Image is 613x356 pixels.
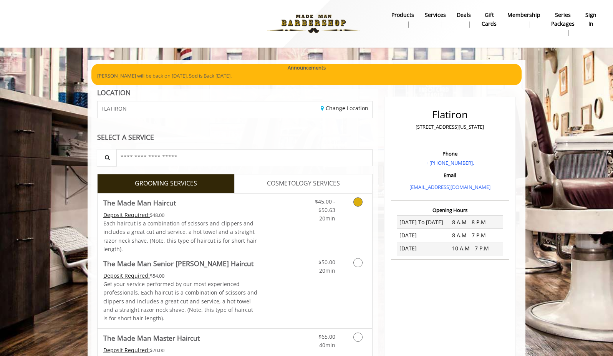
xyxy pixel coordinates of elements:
b: The Made Man Haircut [103,197,176,208]
b: Series packages [551,11,575,28]
td: 8 A.M - 8 P.M [450,216,503,229]
span: COSMETOLOGY SERVICES [267,179,340,189]
a: Productsproducts [386,10,419,30]
span: GROOMING SERVICES [135,179,197,189]
span: 40min [319,341,335,349]
b: The Made Man Master Haircut [103,333,200,343]
span: $65.00 [318,333,335,340]
a: Series packagesSeries packages [546,10,580,38]
b: Services [425,11,446,19]
b: sign in [585,11,596,28]
a: DealsDeals [451,10,476,30]
p: Get your service performed by our most experienced professionals. Each haircut is a combination o... [103,280,258,323]
b: products [391,11,414,19]
a: Change Location [321,104,368,112]
div: $70.00 [103,346,258,354]
img: Made Man Barbershop logo [261,3,366,45]
b: Membership [507,11,540,19]
h2: Flatiron [393,109,507,120]
b: The Made Man Senior [PERSON_NAME] Haircut [103,258,253,269]
td: 8 A.M - 7 P.M [450,229,503,242]
a: sign insign in [580,10,602,30]
span: 20min [319,215,335,222]
div: SELECT A SERVICE [97,134,373,141]
td: [DATE] [397,229,450,242]
td: [DATE] [397,242,450,255]
span: $50.00 [318,258,335,266]
span: This service needs some Advance to be paid before we block your appointment [103,272,150,279]
span: This service needs some Advance to be paid before we block your appointment [103,211,150,219]
div: $48.00 [103,211,258,219]
div: $54.00 [103,272,258,280]
span: This service needs some Advance to be paid before we block your appointment [103,346,150,354]
span: Each haircut is a combination of scissors and clippers and includes a great cut and service, a ho... [103,220,257,253]
p: [STREET_ADDRESS][US_STATE] [393,123,507,131]
h3: Opening Hours [391,207,509,213]
b: gift cards [482,11,497,28]
a: [EMAIL_ADDRESS][DOMAIN_NAME] [409,184,490,190]
p: [PERSON_NAME] will be back on [DATE]. Sod is Back [DATE]. [97,72,516,80]
h3: Phone [393,151,507,156]
b: Announcements [288,64,326,72]
h3: Email [393,172,507,178]
a: Gift cardsgift cards [476,10,502,38]
a: MembershipMembership [502,10,546,30]
b: Deals [457,11,471,19]
span: $45.00 - $50.63 [315,198,335,214]
span: 20min [319,267,335,274]
td: [DATE] To [DATE] [397,216,450,229]
a: ServicesServices [419,10,451,30]
a: + [PHONE_NUMBER]. [426,159,474,166]
b: LOCATION [97,88,131,97]
span: FLATIRON [101,106,127,111]
button: Service Search [97,149,117,166]
td: 10 A.M - 7 P.M [450,242,503,255]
